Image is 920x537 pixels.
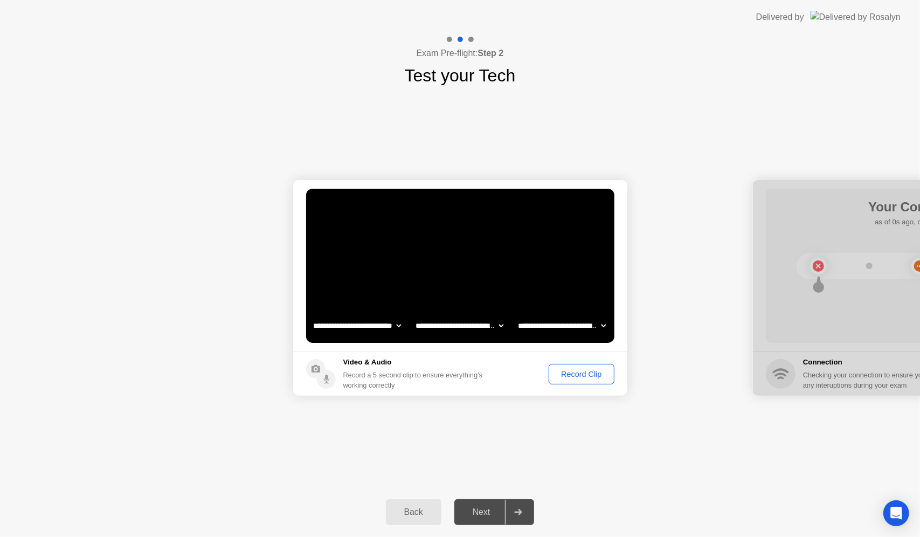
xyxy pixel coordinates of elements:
[811,11,901,23] img: Delivered by Rosalyn
[883,500,909,526] div: Open Intercom Messenger
[405,63,516,88] h1: Test your Tech
[458,507,506,517] div: Next
[454,499,535,525] button: Next
[386,499,441,525] button: Back
[343,357,487,368] h5: Video & Audio
[417,47,504,60] h4: Exam Pre-flight:
[478,49,503,58] b: Step 2
[549,364,614,384] button: Record Clip
[343,370,487,390] div: Record a 5 second clip to ensure everything’s working correctly
[413,315,506,336] select: Available speakers
[311,315,403,336] select: Available cameras
[552,370,610,378] div: Record Clip
[756,11,804,24] div: Delivered by
[516,315,608,336] select: Available microphones
[389,507,438,517] div: Back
